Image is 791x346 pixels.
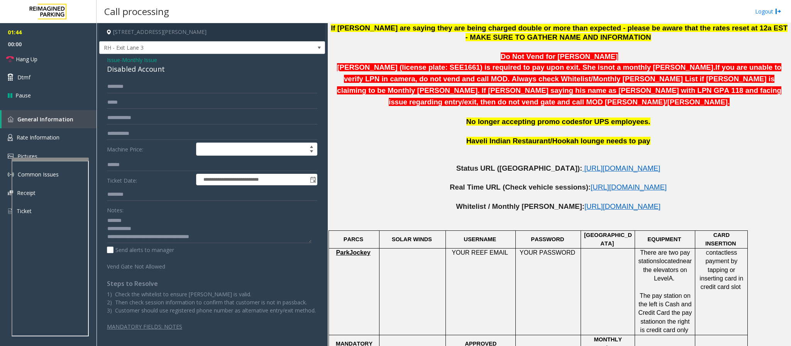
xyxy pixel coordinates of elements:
span: Status URL ([GEOGRAPHIC_DATA]): [456,164,582,172]
span: Increase value [306,143,317,149]
span: near the elevators on Level [643,258,692,282]
span: If you are unable to verify LPN in camera, do not vend and call MOD. Always check Whitelist/Month... [337,63,781,106]
span: General Information [17,116,73,123]
label: Send alerts to manager [107,246,174,254]
span: RH - Exit Lane 3 [100,42,280,54]
a: Logout [755,7,781,15]
img: 'icon' [8,208,13,215]
span: Do Not Vend for [PERSON_NAME] [501,52,618,60]
span: [URL][DOMAIN_NAME] [591,183,667,191]
span: Hang Up [16,55,37,63]
p: 2) Then check session information to confirm that customer is not in passback. [107,298,317,306]
span: Haveli Indian Restaurant/Hookah lounge needs to pay [466,137,650,145]
span: Pictures [17,153,37,160]
h4: [STREET_ADDRESS][PERSON_NAME] [99,23,325,41]
span: - [120,56,157,64]
span: ontactless payment by tapping or inserting card in credit card slot [700,249,743,291]
span: CARD INSERTION [705,232,736,247]
span: SOLAR WINDS [392,236,432,242]
span: PASSWORD [531,236,564,242]
a: [URL][DOMAIN_NAME] [591,185,667,191]
span: No longer accepting promo codes [466,118,583,126]
span: located [660,258,680,264]
span: YOUR REEF EMAIL [452,249,508,256]
u: MANDATORY FIELDS: NOTES [107,323,182,330]
span: [URL][DOMAIN_NAME] [584,164,660,172]
span: USERNAME [464,236,496,242]
span: not a monthly [PERSON_NAME]. [337,63,715,71]
a: [URL][DOMAIN_NAME] [584,166,660,172]
span: Whitelist / Monthly [PERSON_NAME]: [456,202,584,210]
span: [GEOGRAPHIC_DATA] [584,232,632,247]
label: Machine Price: [105,143,194,156]
span: for UPS employees. [583,118,650,126]
a: ParkJockey [336,250,371,256]
h4: Steps to Resolve [107,280,317,287]
span: Monthly Issue [122,56,157,64]
label: Ticket Date: [105,174,194,185]
span: Pause [15,91,31,99]
span: Dtmf [17,73,30,81]
span: Toggle popup [308,174,317,185]
span: Rate Information [17,134,59,141]
img: logout [775,7,781,15]
span: [PERSON_NAME] (license plate: SEE1661) is required to pay upon exit. She is [337,63,603,71]
span: Issue [107,56,120,64]
span: A. [669,275,674,282]
img: 'icon' [8,116,14,122]
span: on the right is credit card only [640,318,689,333]
label: Vend Gate Not Allowed [105,260,194,270]
span: C [706,250,709,256]
span: [URL][DOMAIN_NAME] [584,202,661,210]
span: YOUR PASSWORD [520,249,575,256]
span: If [PERSON_NAME] are saying they are being charged double or more than expected - please be aware... [331,24,788,42]
img: 'icon' [8,154,14,159]
img: 'icon' [8,190,13,195]
label: Notes: [107,203,124,214]
p: 3) Customer should use registered phone number as alternative entry/exit method. [107,306,317,314]
img: 'icon' [8,134,13,141]
span: Real Time URL (Check vehicle sessions): [450,183,591,191]
span: EQUIPMENT [647,236,681,242]
span: Decrease value [306,149,317,155]
p: 1) Check the whitelist to ensure [PERSON_NAME] is valid. [107,290,317,298]
span: The pay station on the left is Cash and Credit Card the pay station [638,292,692,325]
a: General Information [2,110,97,128]
h3: Call processing [100,2,173,21]
div: Disabled Account [107,64,317,74]
a: [URL][DOMAIN_NAME] [584,204,661,210]
span: PARCS [344,236,363,242]
img: 'icon' [8,171,14,178]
